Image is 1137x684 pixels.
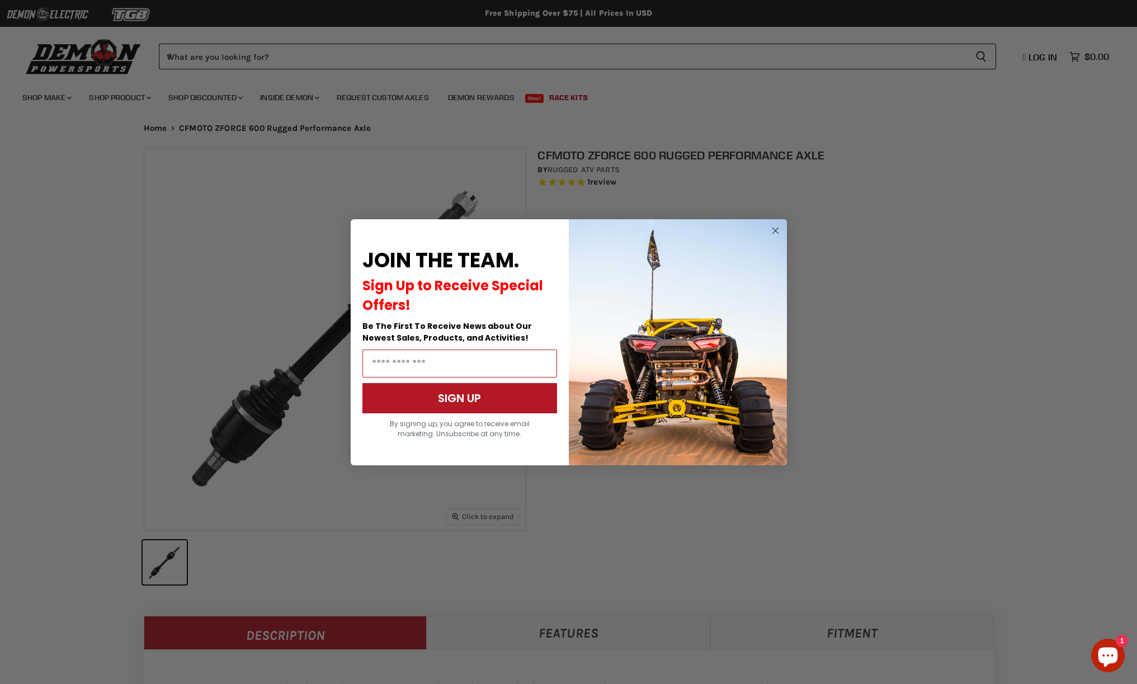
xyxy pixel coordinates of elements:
span: JOIN THE TEAM. [362,246,519,275]
span: Be The First To Receive News about Our Newest Sales, Products, and Activities! [362,320,532,343]
span: Sign Up to Receive Special Offers! [362,276,543,314]
img: a9095488-b6e7-41ba-879d-588abfab540b.jpeg [569,219,787,465]
input: Email Address [362,350,557,378]
button: Close dialog [768,224,782,238]
button: SIGN UP [362,383,557,413]
inbox-online-store-chat: Shopify online store chat [1088,639,1128,675]
span: By signing up, you agree to receive email marketing. Unsubscribe at any time. [390,419,530,438]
